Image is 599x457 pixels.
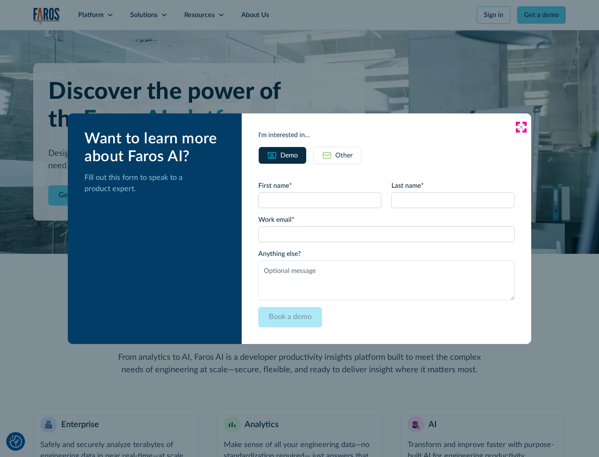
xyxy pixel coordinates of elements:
form: Email Form [258,181,515,327]
div: Demo [280,150,298,160]
label: Work email [258,215,515,225]
input: Book a demo [258,307,322,327]
div: Want to learn more about Faros AI? [84,130,228,166]
p: Fill out this form to speak to a product expert. [84,172,228,195]
label: First name [258,181,381,191]
div: Other [335,150,353,160]
label: Anything else? [258,249,515,259]
label: Last name [391,181,515,191]
div: I'm interested in... [258,130,515,140]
